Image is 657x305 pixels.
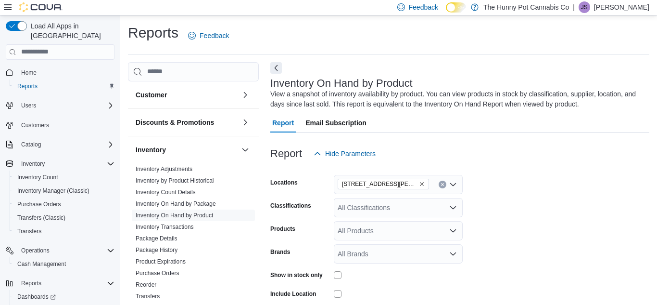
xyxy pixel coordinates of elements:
[136,118,214,127] h3: Discounts & Promotions
[136,269,179,277] span: Purchase Orders
[136,165,192,173] span: Inventory Adjustments
[2,99,118,112] button: Users
[136,118,238,127] button: Discounts & Promotions
[17,245,53,256] button: Operations
[240,89,251,101] button: Customer
[13,225,45,237] a: Transfers
[2,157,118,171] button: Inventory
[136,235,177,242] a: Package Details
[136,145,238,155] button: Inventory
[136,166,192,172] a: Inventory Adjustments
[483,1,569,13] p: The Hunny Pot Cannabis Co
[13,258,114,270] span: Cash Management
[449,250,457,258] button: Open list of options
[594,1,649,13] p: [PERSON_NAME]
[13,172,62,183] a: Inventory Count
[10,257,118,271] button: Cash Management
[136,188,196,196] span: Inventory Count Details
[136,223,194,231] span: Inventory Transactions
[10,198,118,211] button: Purchase Orders
[17,227,41,235] span: Transfers
[136,258,186,265] a: Product Expirations
[13,199,114,210] span: Purchase Orders
[13,291,60,303] a: Dashboards
[2,66,118,80] button: Home
[136,235,177,242] span: Package Details
[136,90,238,100] button: Customer
[270,202,311,210] label: Classifications
[439,181,446,188] button: Clear input
[128,23,178,42] h1: Reports
[21,121,49,129] span: Customers
[419,181,425,187] button: Remove 1899 Brock Rd from selection in this group
[17,214,65,222] span: Transfers (Classic)
[10,171,118,184] button: Inventory Count
[13,185,93,197] a: Inventory Manager (Classic)
[270,290,316,298] label: Include Location
[325,149,376,159] span: Hide Parameters
[13,185,114,197] span: Inventory Manager (Classic)
[240,144,251,156] button: Inventory
[17,82,38,90] span: Reports
[270,179,298,186] label: Locations
[13,212,69,224] a: Transfers (Classic)
[270,248,290,256] label: Brands
[136,189,196,196] a: Inventory Count Details
[21,141,41,148] span: Catalog
[305,113,366,133] span: Email Subscription
[17,260,66,268] span: Cash Management
[270,148,302,159] h3: Report
[17,139,45,150] button: Catalog
[270,62,282,74] button: Next
[17,200,61,208] span: Purchase Orders
[136,293,160,300] a: Transfers
[21,247,50,254] span: Operations
[13,199,65,210] a: Purchase Orders
[2,244,118,257] button: Operations
[136,177,214,184] a: Inventory by Product Historical
[13,258,70,270] a: Cash Management
[449,204,457,212] button: Open list of options
[136,292,160,300] span: Transfers
[136,90,167,100] h3: Customer
[272,113,294,133] span: Report
[136,281,156,288] a: Reorder
[13,80,114,92] span: Reports
[270,225,295,233] label: Products
[270,78,413,89] h3: Inventory On Hand by Product
[310,144,379,163] button: Hide Parameters
[13,225,114,237] span: Transfers
[17,66,114,79] span: Home
[136,247,177,253] a: Package History
[449,227,457,235] button: Open list of options
[21,160,45,168] span: Inventory
[13,291,114,303] span: Dashboards
[342,179,417,189] span: [STREET_ADDRESS][PERSON_NAME]
[27,21,114,40] span: Load All Apps in [GEOGRAPHIC_DATA]
[17,100,40,111] button: Users
[21,102,36,109] span: Users
[17,173,58,181] span: Inventory Count
[136,258,186,265] span: Product Expirations
[21,279,41,287] span: Reports
[17,119,53,131] a: Customers
[446,2,466,13] input: Dark Mode
[10,184,118,198] button: Inventory Manager (Classic)
[17,158,49,170] button: Inventory
[2,277,118,290] button: Reports
[2,138,118,151] button: Catalog
[17,293,56,301] span: Dashboards
[17,278,45,289] button: Reports
[10,80,118,93] button: Reports
[136,270,179,277] a: Purchase Orders
[17,67,40,79] a: Home
[136,200,216,207] a: Inventory On Hand by Package
[270,89,644,109] div: View a snapshot of inventory availability by product. You can view products in stock by classific...
[17,100,114,111] span: Users
[449,181,457,188] button: Open list of options
[2,118,118,132] button: Customers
